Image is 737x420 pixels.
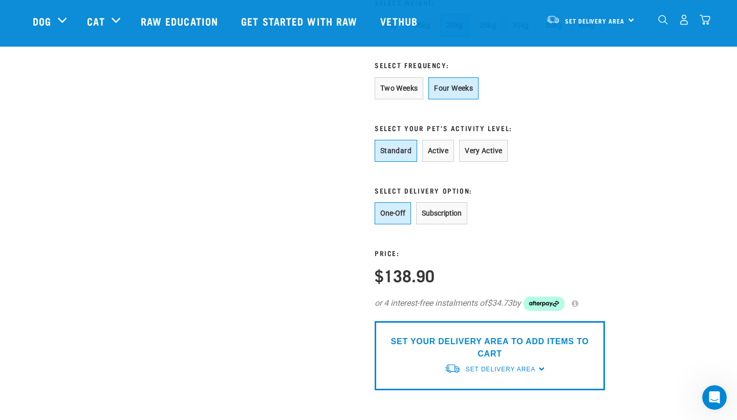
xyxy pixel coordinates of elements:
[422,140,454,162] button: Active
[131,1,231,41] a: Raw Education
[375,297,605,311] div: or 4 interest-free instalments of by
[428,77,479,99] button: Four Weeks
[487,299,512,308] span: $34.73
[375,61,605,69] h3: Select Frequency:
[375,249,435,257] h3: Price:
[375,140,417,162] button: Standard
[231,1,370,41] a: Get started with Raw
[375,186,605,194] h3: Select Delivery Option:
[87,13,104,29] a: Cat
[702,385,727,410] iframe: Intercom live chat
[679,14,689,25] img: user.png
[33,13,51,29] a: Dog
[375,266,435,284] h4: $138.90
[375,202,411,224] button: One-Off
[466,366,535,373] span: Set Delivery Area
[375,77,423,99] button: Two Weeks
[370,1,430,41] a: Vethub
[658,15,668,25] img: home-icon-1@2x.png
[459,140,508,162] button: Very Active
[700,14,710,25] img: home-icon@2x.png
[524,297,565,311] img: Afterpay
[375,124,605,132] h3: Select Your Pet's Activity Level:
[416,202,467,224] button: Subscription
[444,363,461,374] img: van-moving.png
[565,19,624,23] span: Set Delivery Area
[546,15,560,24] img: van-moving.png
[382,335,597,360] p: SET YOUR DELIVERY AREA TO ADD ITEMS TO CART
